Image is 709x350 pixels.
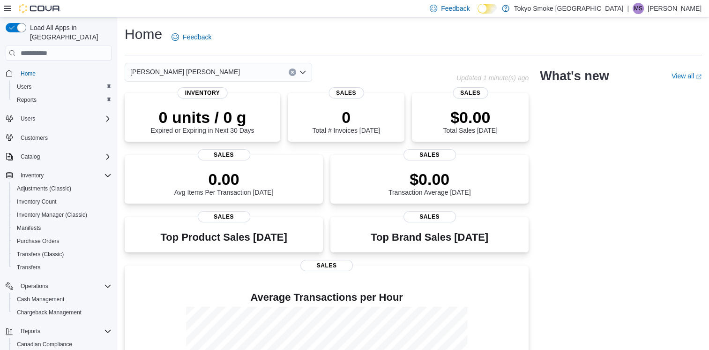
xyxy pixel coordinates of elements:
button: Operations [2,280,115,293]
a: Manifests [13,222,45,234]
span: MS [634,3,642,14]
h3: Top Brand Sales [DATE] [371,232,488,243]
a: Canadian Compliance [13,339,76,350]
span: Inventory Manager (Classic) [13,209,112,221]
button: Home [2,66,115,80]
span: Reports [17,96,37,104]
span: Users [17,113,112,124]
span: Reports [21,327,40,335]
div: Avg Items Per Transaction [DATE] [174,170,274,196]
p: $0.00 [388,170,471,189]
a: Transfers [13,262,44,273]
div: Total # Invoices [DATE] [312,108,380,134]
button: Catalog [17,151,44,162]
a: Chargeback Management [13,307,85,318]
span: Adjustments (Classic) [17,185,71,192]
span: Canadian Compliance [13,339,112,350]
span: Reports [13,94,112,106]
span: Inventory Count [17,198,57,205]
span: Users [13,81,112,92]
span: Inventory [17,170,112,181]
a: Inventory Count [13,196,60,207]
button: Cash Management [9,293,115,306]
button: Purchase Orders [9,235,115,248]
button: Operations [17,281,52,292]
button: Transfers (Classic) [9,248,115,261]
span: Purchase Orders [17,237,60,245]
p: 0.00 [174,170,274,189]
button: Transfers [9,261,115,274]
span: Load All Apps in [GEOGRAPHIC_DATA] [26,23,112,42]
span: Reports [17,326,112,337]
div: Total Sales [DATE] [443,108,497,134]
button: Inventory [2,169,115,182]
a: Transfers (Classic) [13,249,67,260]
button: Inventory Manager (Classic) [9,208,115,221]
a: Feedback [168,28,215,46]
span: Manifests [17,224,41,232]
span: Feedback [441,4,470,13]
span: Purchase Orders [13,236,112,247]
input: Dark Mode [478,4,497,14]
span: [PERSON_NAME] [PERSON_NAME] [130,66,240,77]
span: Customers [21,134,48,142]
p: Tokyo Smoke [GEOGRAPHIC_DATA] [514,3,624,14]
span: Inventory Count [13,196,112,207]
span: Sales [300,260,353,271]
h4: Average Transactions per Hour [132,292,521,303]
button: Open list of options [299,68,306,76]
button: Reports [9,93,115,107]
h3: Top Product Sales [DATE] [160,232,287,243]
button: Inventory Count [9,195,115,208]
span: Canadian Compliance [17,341,72,348]
span: Feedback [183,32,211,42]
span: Transfers [17,264,40,271]
span: Sales [198,149,250,160]
span: Manifests [13,222,112,234]
p: $0.00 [443,108,497,127]
span: Sales [403,149,456,160]
a: Purchase Orders [13,236,63,247]
p: Updated 1 minute(s) ago [456,74,529,82]
span: Cash Management [13,294,112,305]
button: Clear input [289,68,296,76]
span: Chargeback Management [17,309,82,316]
a: Customers [17,132,52,144]
span: Operations [21,282,48,290]
a: View allExternal link [672,72,702,80]
span: Inventory [21,172,44,179]
button: Chargeback Management [9,306,115,319]
span: Catalog [17,151,112,162]
span: Sales [453,87,488,99]
button: Users [2,112,115,125]
span: Sales [403,211,456,222]
span: Users [21,115,35,122]
span: Catalog [21,153,40,160]
span: Transfers (Classic) [17,251,64,258]
span: Operations [17,281,112,292]
span: Home [21,70,36,77]
span: Home [17,67,112,79]
button: Reports [17,326,44,337]
h2: What's new [540,68,609,84]
p: 0 [312,108,380,127]
span: Transfers (Classic) [13,249,112,260]
span: Cash Management [17,296,64,303]
h1: Home [125,25,162,44]
p: 0 units / 0 g [151,108,254,127]
span: Users [17,83,31,91]
img: Cova [19,4,61,13]
button: Catalog [2,150,115,163]
div: Melissa Simon [633,3,644,14]
a: Home [17,68,39,79]
button: Manifests [9,221,115,235]
a: Adjustments (Classic) [13,183,75,194]
a: Users [13,81,35,92]
div: Transaction Average [DATE] [388,170,471,196]
p: [PERSON_NAME] [648,3,702,14]
span: Customers [17,132,112,144]
p: | [627,3,629,14]
button: Users [17,113,39,124]
span: Chargeback Management [13,307,112,318]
